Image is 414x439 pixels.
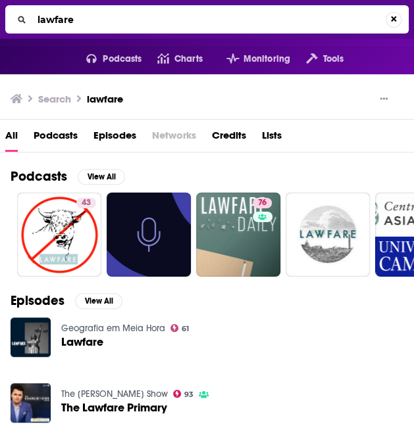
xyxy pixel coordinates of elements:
[11,317,51,358] img: Lawfare
[212,125,246,152] a: Credits
[70,49,142,70] button: open menu
[142,49,202,70] a: Charts
[82,196,91,210] span: 43
[61,388,168,400] a: The Charlie Kirk Show
[170,324,190,332] a: 61
[196,193,280,277] a: 76
[5,5,409,34] div: Search...
[11,383,51,423] img: The Lawfare Primary
[244,50,290,68] span: Monitoring
[75,293,122,309] button: View All
[78,169,125,185] button: View All
[38,93,71,105] h3: Search
[34,125,78,152] a: Podcasts
[17,193,101,277] a: 43
[11,168,67,185] h2: Podcasts
[11,292,65,309] h2: Episodes
[103,50,142,68] span: Podcasts
[253,198,272,208] a: 76
[61,323,165,334] a: Geografia em Meia Hora
[182,326,189,332] span: 61
[11,292,122,309] a: EpisodesView All
[61,336,103,348] a: Lawfare
[76,198,96,208] a: 43
[323,50,344,68] span: Tools
[375,93,393,106] button: Show More Button
[61,402,167,413] a: The Lawfare Primary
[32,9,386,30] input: Search...
[184,392,194,398] span: 93
[93,125,136,152] a: Episodes
[290,49,344,70] button: open menu
[5,125,18,152] a: All
[262,125,282,152] a: Lists
[87,93,123,105] h3: lawfare
[152,125,196,152] span: Networks
[258,196,267,210] span: 76
[173,390,194,398] a: 93
[211,49,290,70] button: open menu
[11,168,125,185] a: PodcastsView All
[174,50,203,68] span: Charts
